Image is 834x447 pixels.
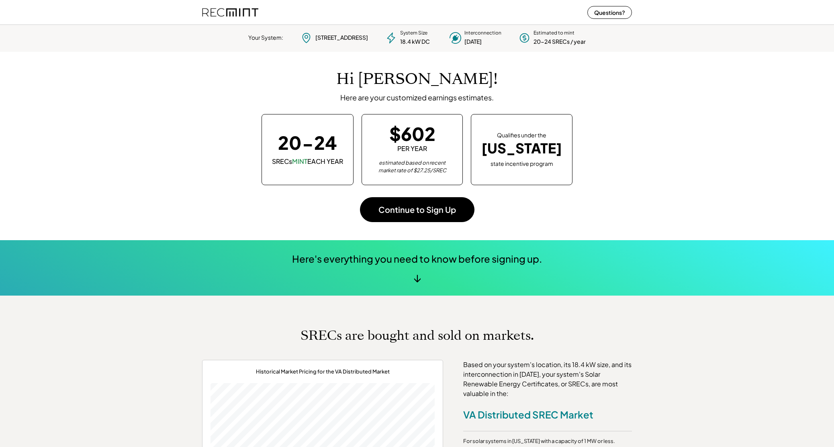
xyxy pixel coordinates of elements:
[278,133,337,151] div: 20-24
[463,437,615,445] div: For solar systems in [US_STATE] with a capacity of 1 MW or less.
[340,93,494,102] div: Here are your customized earnings estimates.
[464,38,482,46] div: [DATE]
[464,30,501,37] div: Interconnection
[300,328,534,343] h1: SRECs are bought and sold on markets.
[491,159,553,168] div: state incentive program
[534,38,586,46] div: 20-24 SRECs / year
[397,144,427,153] div: PER YEAR
[400,38,430,46] div: 18.4 kW DC
[315,34,368,42] div: [STREET_ADDRESS]
[534,30,574,37] div: Estimated to mint
[413,271,421,284] div: ↓
[497,131,546,139] div: Qualifies under the
[400,30,427,37] div: System Size
[372,159,452,175] div: estimated based on recent market rate of $27.25/SREC
[587,6,632,19] button: Questions?
[248,34,283,42] div: Your System:
[389,125,435,143] div: $602
[360,197,474,222] button: Continue to Sign Up
[292,157,307,165] font: MINT
[463,360,632,398] div: Based on your system's location, its 18.4 kW size, and its interconnection in [DATE], your system...
[202,2,258,23] img: recmint-logotype%403x%20%281%29.jpeg
[481,140,562,157] div: [US_STATE]
[256,368,390,375] div: Historical Market Pricing for the VA Distributed Market
[336,70,498,89] h1: Hi [PERSON_NAME]!
[292,252,542,266] div: Here's everything you need to know before signing up.
[272,157,343,166] div: SRECs EACH YEAR
[463,408,593,421] div: VA Distributed SREC Market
